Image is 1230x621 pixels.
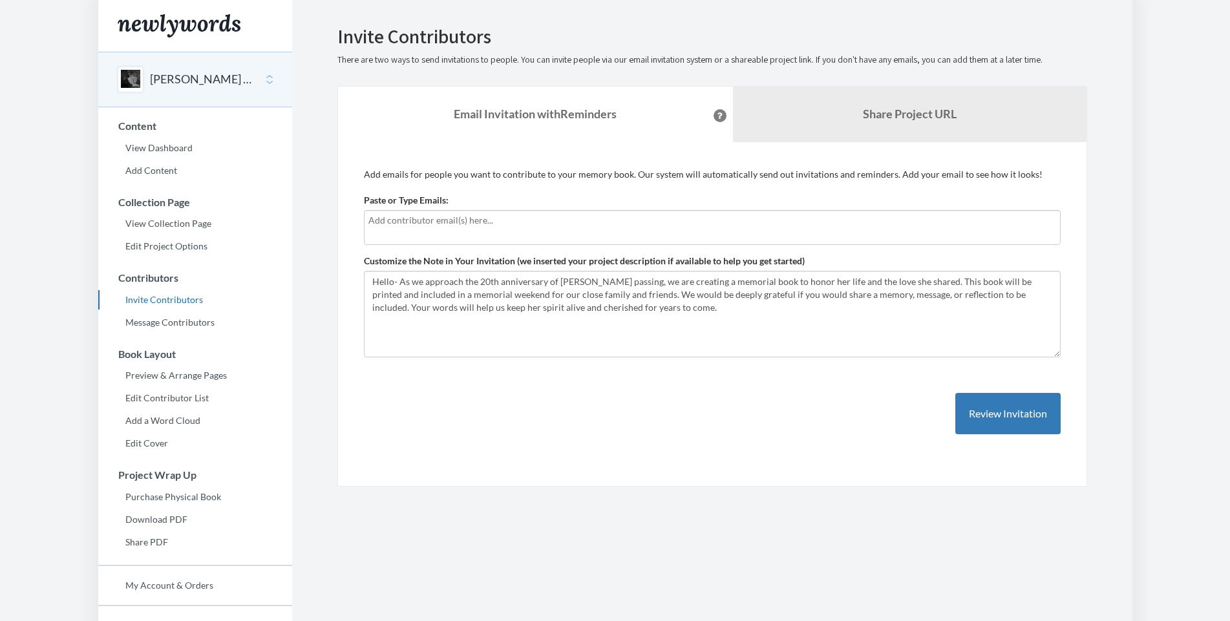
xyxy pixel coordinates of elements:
[99,196,292,208] h3: Collection Page
[98,313,292,332] a: Message Contributors
[337,54,1087,67] p: There are two ways to send invitations to people. You can invite people via our email invitation ...
[955,393,1061,435] button: Review Invitation
[364,168,1061,181] p: Add emails for people you want to contribute to your memory book. Our system will automatically s...
[118,14,240,37] img: Newlywords logo
[863,107,957,121] b: Share Project URL
[98,388,292,408] a: Edit Contributor List
[454,107,617,121] strong: Email Invitation with Reminders
[368,213,1056,227] input: Add contributor email(s) here...
[99,120,292,132] h3: Content
[98,510,292,529] a: Download PDF
[98,576,292,595] a: My Account & Orders
[98,237,292,256] a: Edit Project Options
[364,194,449,207] label: Paste or Type Emails:
[337,26,1087,47] h2: Invite Contributors
[98,434,292,453] a: Edit Cover
[99,272,292,284] h3: Contributors
[98,290,292,310] a: Invite Contributors
[364,271,1061,357] textarea: Hello- As we approach the 20th anniversary of [PERSON_NAME] passing, we are creating a memorial b...
[98,411,292,430] a: Add a Word Cloud
[150,71,255,88] button: [PERSON_NAME] 20th Anniversary Memorial Journal
[364,255,805,268] label: Customize the Note in Your Invitation (we inserted your project description if available to help ...
[98,366,292,385] a: Preview & Arrange Pages
[99,348,292,360] h3: Book Layout
[98,214,292,233] a: View Collection Page
[98,161,292,180] a: Add Content
[98,487,292,507] a: Purchase Physical Book
[98,138,292,158] a: View Dashboard
[99,469,292,481] h3: Project Wrap Up
[98,532,292,552] a: Share PDF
